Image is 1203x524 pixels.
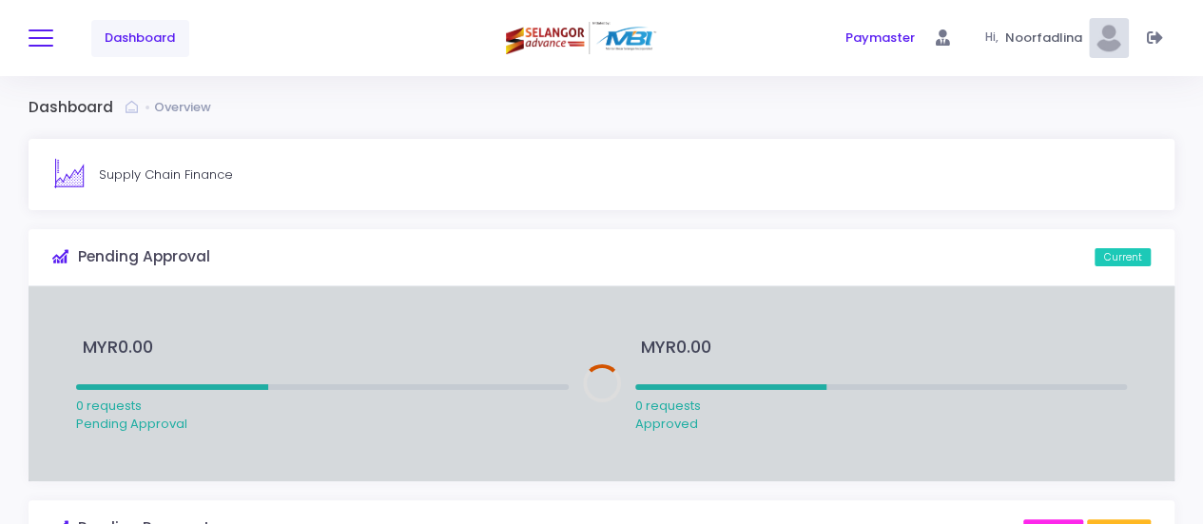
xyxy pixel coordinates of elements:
a: Overview [154,98,216,117]
span: Noorfadlina [1004,29,1088,48]
span: Paymaster [845,29,915,48]
div: Supply Chain Finance [99,165,1149,184]
span: Current [1095,248,1152,267]
h3: Dashboard [29,99,126,117]
img: Logo [506,22,659,54]
span: Dashboard [105,29,175,48]
span: Hi, [984,29,1004,47]
img: Pic [1089,18,1129,58]
h3: Pending Approval [78,248,210,266]
a: Dashboard [91,20,189,57]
